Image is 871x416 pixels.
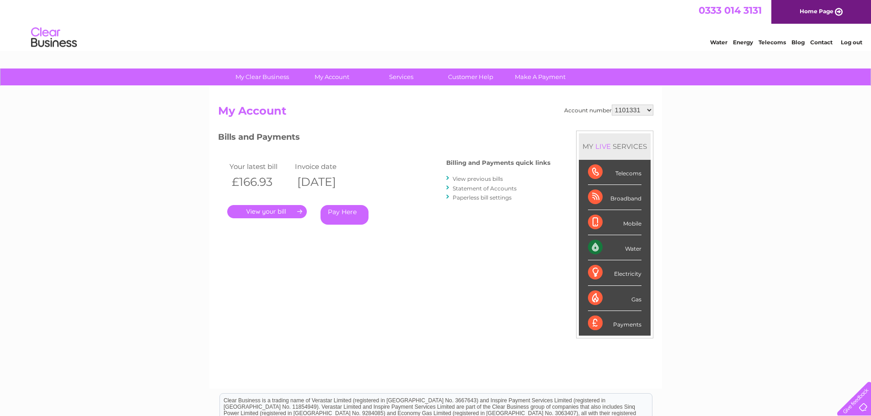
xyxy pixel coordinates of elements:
[227,173,293,191] th: £166.93
[588,260,641,285] div: Electricity
[453,175,503,182] a: View previous bills
[224,68,300,85] a: My Clear Business
[733,39,753,46] a: Energy
[363,68,439,85] a: Services
[588,160,641,185] div: Telecoms
[453,185,517,192] a: Statement of Accounts
[699,5,762,16] a: 0333 014 3131
[588,185,641,210] div: Broadband
[588,311,641,336] div: Payments
[321,205,369,225] a: Pay Here
[227,160,293,173] td: Your latest bill
[593,142,613,151] div: LIVE
[218,105,653,122] h2: My Account
[294,68,369,85] a: My Account
[220,5,652,44] div: Clear Business is a trading name of Verastar Limited (registered in [GEOGRAPHIC_DATA] No. 3667643...
[293,160,358,173] td: Invoice date
[453,194,512,201] a: Paperless bill settings
[433,68,508,85] a: Customer Help
[218,131,550,147] h3: Bills and Payments
[227,205,307,218] a: .
[759,39,786,46] a: Telecoms
[293,173,358,191] th: [DATE]
[710,39,727,46] a: Water
[810,39,833,46] a: Contact
[841,39,862,46] a: Log out
[579,133,651,159] div: MY SERVICES
[564,105,653,116] div: Account number
[588,235,641,260] div: Water
[502,68,578,85] a: Make A Payment
[791,39,805,46] a: Blog
[588,286,641,311] div: Gas
[31,24,77,52] img: logo.png
[446,159,550,166] h4: Billing and Payments quick links
[588,210,641,235] div: Mobile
